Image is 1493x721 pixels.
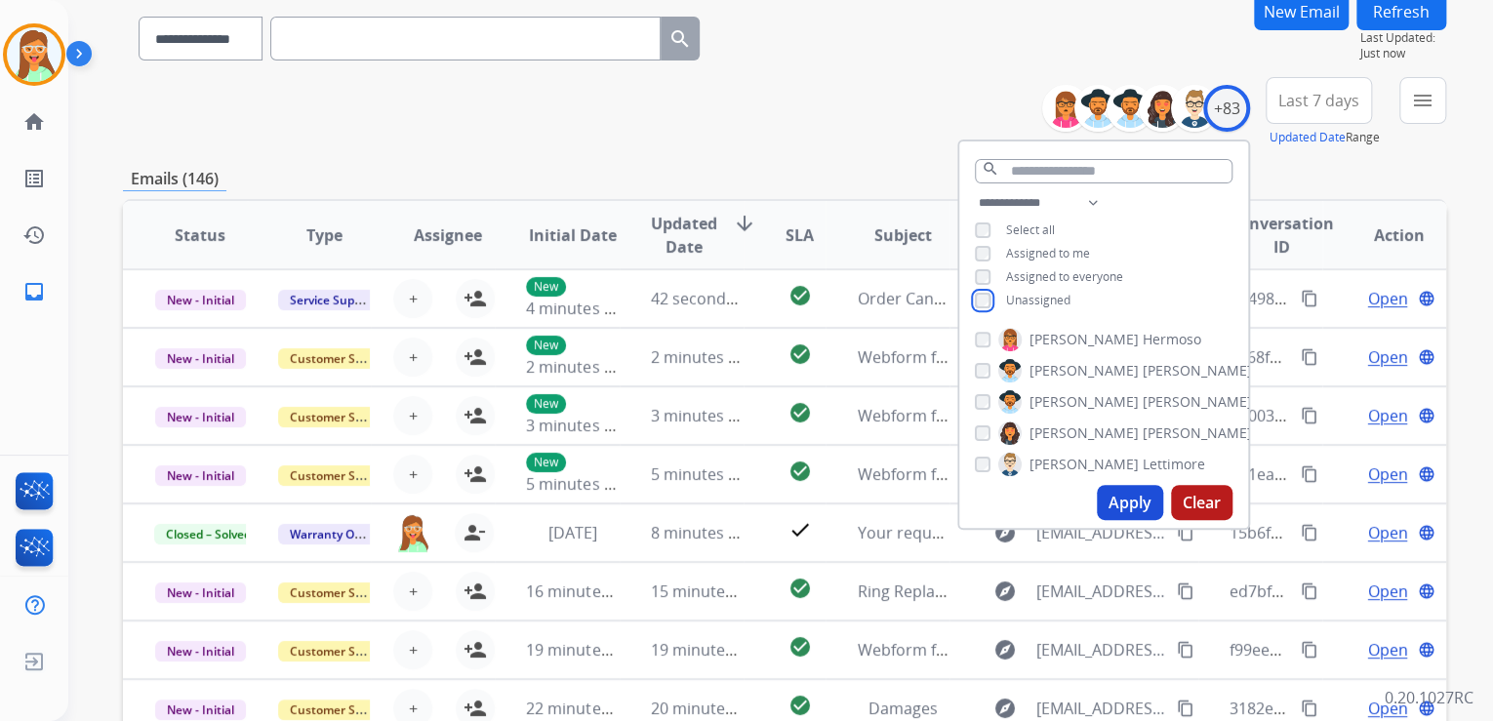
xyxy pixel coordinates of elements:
span: Just now [1360,46,1446,61]
span: [PERSON_NAME] [1029,455,1139,474]
span: [EMAIL_ADDRESS][DOMAIN_NAME] [1035,638,1165,661]
mat-icon: content_copy [1301,700,1318,717]
span: [PERSON_NAME] [1029,423,1139,443]
mat-icon: person_add [464,638,487,661]
mat-icon: content_copy [1301,290,1318,307]
span: Conversation ID [1230,212,1334,259]
span: Open [1367,287,1407,310]
span: Updated Date [651,212,717,259]
span: 2 minutes ago [526,356,630,378]
span: 4 minutes ago [526,298,630,319]
span: New - Initial [155,582,246,603]
mat-icon: check_circle [787,577,811,600]
mat-icon: person_add [464,287,487,310]
span: Open [1367,697,1407,720]
mat-icon: language [1418,641,1435,659]
span: New - Initial [155,465,246,486]
mat-icon: check_circle [787,694,811,717]
mat-icon: check_circle [787,284,811,307]
span: 5 minutes ago [526,473,630,495]
span: 15 minutes ago [651,581,764,602]
p: New [526,394,566,414]
mat-icon: explore [992,638,1016,661]
span: 8 minutes ago [651,522,755,543]
mat-icon: person_add [464,580,487,603]
mat-icon: home [22,110,46,134]
span: + [409,697,418,720]
mat-icon: person_add [464,462,487,486]
span: Warranty Ops [278,524,379,544]
span: [EMAIL_ADDRESS][DOMAIN_NAME] [1035,580,1165,603]
span: Customer Support [278,465,405,486]
mat-icon: check_circle [787,401,811,424]
span: [PERSON_NAME] [1143,392,1252,412]
span: + [409,462,418,486]
span: Assigned to me [1006,245,1090,261]
mat-icon: person_add [464,404,487,427]
p: 0.20.1027RC [1385,686,1473,709]
span: Assigned to everyone [1006,268,1123,285]
mat-icon: content_copy [1177,700,1194,717]
mat-icon: arrow_downward [733,212,756,235]
p: New [526,336,566,355]
span: 42 seconds ago [651,288,765,309]
span: Open [1367,638,1407,661]
span: Ring Replacement Diamond [857,581,1062,602]
span: 3 minutes ago [651,405,755,426]
div: +83 [1203,85,1250,132]
span: Order Cancelled 3cc648f8-713d-4105-97e6-510754140788 [857,288,1275,309]
span: 22 minutes ago [526,698,639,719]
span: Closed – Solved [154,524,262,544]
mat-icon: language [1418,348,1435,366]
mat-icon: content_copy [1301,641,1318,659]
span: Customer Support [278,641,405,661]
span: + [409,638,418,661]
span: Last 7 days [1278,97,1359,104]
span: 19 minutes ago [651,639,764,661]
span: 3 minutes ago [526,415,630,436]
span: Webform from [EMAIL_ADDRESS][DOMAIN_NAME] on [DATE] [857,405,1299,426]
span: [PERSON_NAME] [1029,392,1139,412]
mat-icon: inbox [22,280,46,303]
mat-icon: language [1418,524,1435,541]
span: Your requested Mattress Firm receipt [857,522,1134,543]
mat-icon: person_add [464,345,487,369]
button: + [393,455,432,494]
span: Open [1367,404,1407,427]
span: Select all [1006,221,1055,238]
span: New - Initial [155,348,246,369]
span: Customer Support [278,407,405,427]
mat-icon: person_remove [463,521,486,544]
mat-icon: explore [992,697,1016,720]
span: Type [306,223,343,247]
span: New - Initial [155,407,246,427]
mat-icon: language [1418,465,1435,483]
mat-icon: search [668,27,692,51]
mat-icon: check [787,518,811,541]
span: Last Updated: [1360,30,1446,46]
span: Customer Support [278,348,405,369]
span: [PERSON_NAME] [1143,423,1252,443]
span: SLA [786,223,814,247]
span: + [409,404,418,427]
button: + [393,396,432,435]
span: Subject [874,223,932,247]
mat-icon: search [982,160,999,178]
mat-icon: explore [992,580,1016,603]
mat-icon: content_copy [1301,465,1318,483]
button: + [393,630,432,669]
span: 5 minutes ago [651,463,755,485]
button: Updated Date [1270,130,1346,145]
span: Hermoso [1143,330,1201,349]
span: + [409,580,418,603]
p: New [526,277,566,297]
span: [PERSON_NAME] [1029,330,1139,349]
mat-icon: history [22,223,46,247]
span: [PERSON_NAME] [1143,361,1252,381]
span: Customer Support [278,700,405,720]
mat-icon: person_add [464,697,487,720]
img: avatar [7,27,61,82]
button: + [393,338,432,377]
span: Service Support [278,290,389,310]
span: + [409,345,418,369]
